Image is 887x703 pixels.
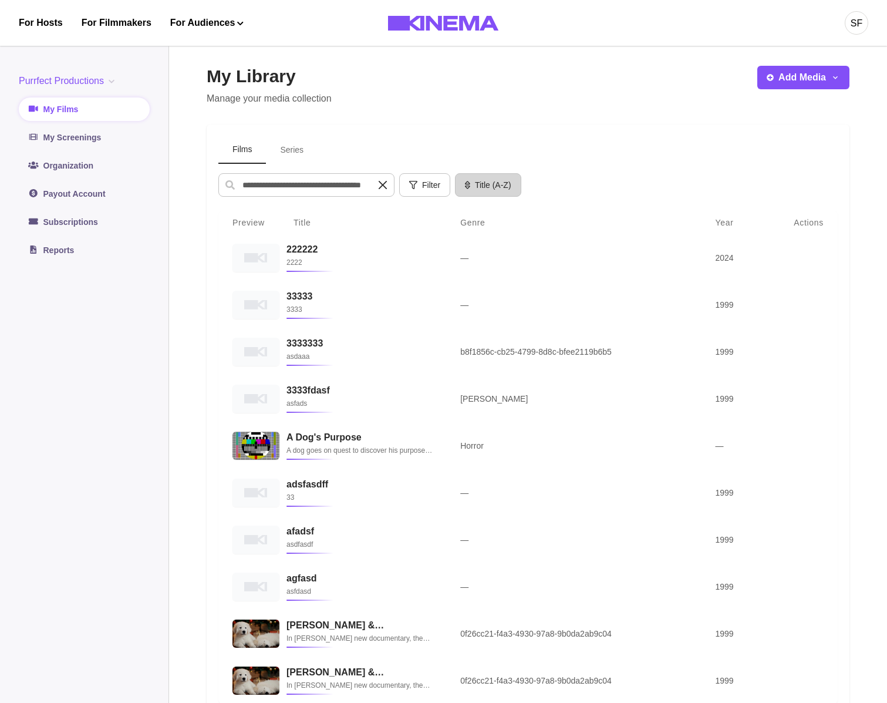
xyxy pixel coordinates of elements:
[266,136,318,164] button: Series
[19,182,150,206] a: Payout Account
[716,252,754,264] p: 2024
[207,92,332,106] p: Manage your media collection
[19,154,150,177] a: Organization
[286,291,432,302] h3: 33333
[286,432,432,443] h3: A Dog's Purpose
[286,539,432,550] p: asdfasdf
[716,299,754,311] p: 1999
[286,398,432,409] p: asfads
[286,338,432,349] h3: 3333333
[716,440,754,452] p: —
[286,586,432,597] p: asfdasd
[170,16,244,30] button: For Audiences
[399,173,450,197] button: Filter
[716,534,754,546] p: 1999
[286,680,432,691] p: In [PERSON_NAME] new documentary, the shop owners and best friends reminisce about how [US_STATE]...
[286,573,432,584] h3: agfasd
[286,257,432,268] p: 2222
[701,211,768,234] th: Year
[19,210,150,234] a: Subscriptions
[286,445,432,456] p: A dog goes on quest to discover his purpose in life over the course of several lifetimes with mul...
[716,675,754,687] p: 1999
[19,16,63,30] a: For Hosts
[286,667,432,678] h3: [PERSON_NAME] & [PERSON_NAME] w/ Default Rate Cards. Wow!
[455,173,521,197] button: Title (A-Z)
[19,74,119,88] button: Purrfect Productions
[232,432,279,460] img: A Dog's Purpose
[460,628,687,640] p: 0f26cc21-f4a3-4930-97a8-9b0da2ab9c04
[286,244,432,255] h3: 222222
[19,126,150,149] a: My Screenings
[279,211,446,234] th: Title
[218,136,266,164] button: Films
[460,440,687,452] p: Horror
[207,66,332,87] h2: My Library
[286,304,432,315] p: 3333
[286,526,432,537] h3: afadsf
[286,492,432,503] p: 33
[218,211,279,234] th: Preview
[460,346,687,358] p: b8f1856c-cb25-4799-8d8c-bfee2119b6b5
[19,238,150,262] a: Reports
[286,633,432,644] p: In [PERSON_NAME] new documentary, the shop owners and best friends reminisce about how [US_STATE]...
[460,299,687,311] p: —
[851,16,862,31] div: SF
[460,393,687,405] p: [PERSON_NAME]
[767,211,838,234] th: Actions
[460,252,687,264] p: —
[716,581,754,593] p: 1999
[286,479,432,490] h3: adsfasdff
[232,620,279,648] img: Allan & Suzi
[460,487,687,499] p: —
[286,351,432,362] p: asdaaa
[460,534,687,546] p: —
[286,620,432,631] h3: [PERSON_NAME] & [PERSON_NAME]
[232,667,279,695] img: Allan & Suzi w/ Default Rate Cards. Wow!
[460,675,687,687] p: 0f26cc21-f4a3-4930-97a8-9b0da2ab9c04
[716,628,754,640] p: 1999
[373,176,392,194] button: Clear input
[19,97,150,121] a: My Films
[286,385,432,396] h3: 3333fdasf
[757,66,849,89] button: Add Media
[716,346,754,358] p: 1999
[716,393,754,405] p: 1999
[446,211,701,234] th: Genre
[460,581,687,593] p: —
[716,487,754,499] p: 1999
[82,16,151,30] a: For Filmmakers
